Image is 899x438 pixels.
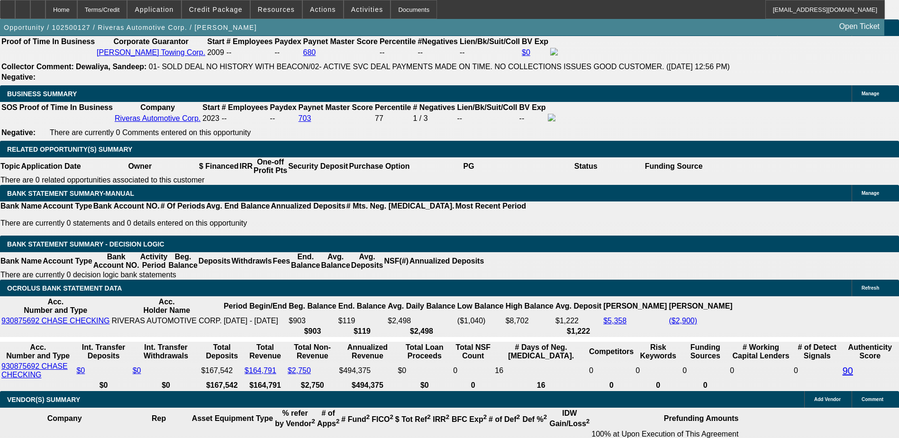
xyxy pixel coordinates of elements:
[303,37,378,46] b: Paynet Master Score
[20,157,81,175] th: Application Date
[239,157,253,175] th: IRR
[97,48,205,56] a: [PERSON_NAME] Towing Corp.
[288,316,336,326] td: $903
[42,201,93,211] th: Account Type
[127,0,181,18] button: Application
[202,113,220,124] td: 2023
[862,397,883,402] span: Comment
[76,381,131,390] th: $0
[682,362,728,380] td: 0
[494,381,588,390] th: 16
[522,48,530,56] a: $0
[7,190,134,197] span: BANK STATEMENT SUMMARY-MANUAL
[505,297,554,315] th: High Balance
[380,37,416,46] b: Percentile
[222,103,268,111] b: # Employees
[7,240,164,248] span: Bank Statement Summary - Decision Logic
[253,157,288,175] th: One-off Profit Pts
[483,413,487,420] sup: 2
[7,90,77,98] span: BUSINESS SUMMARY
[111,316,222,326] td: RIVERAS AUTOMOTIVE CORP.
[555,316,602,326] td: $1,222
[207,47,225,58] td: 2009
[527,157,645,175] th: Status
[270,201,345,211] th: Annualized Deposits
[182,0,250,18] button: Credit Package
[452,415,487,423] b: BFC Exp
[1,362,68,379] a: 930875692 CHASE CHECKING
[645,157,703,175] th: Funding Source
[351,252,384,270] th: Avg. Deposits
[133,366,141,374] a: $0
[814,397,841,402] span: Add Vendor
[519,103,546,111] b: BV Exp
[489,415,520,423] b: # of Def
[132,381,200,390] th: $0
[375,114,411,123] div: 77
[140,252,168,270] th: Activity Period
[317,409,339,428] b: # of Apps
[168,252,198,270] th: Beg. Balance
[413,103,455,111] b: # Negatives
[7,396,80,403] span: VENDOR(S) SUMMARY
[339,343,397,361] th: Annualized Revenue
[409,252,484,270] th: Annualized Deposits
[664,414,739,422] b: Prefunding Amounts
[288,157,348,175] th: Security Deposit
[344,0,390,18] button: Activities
[303,0,343,18] button: Actions
[459,47,520,58] td: --
[346,201,455,211] th: # Mts. Neg. [MEDICAL_DATA].
[729,343,792,361] th: # Working Capital Lenders
[453,343,493,361] th: Sum of the Total NSF Count and Total Overdraft Fee Count from Ocrolus
[457,103,517,111] b: Lien/Bk/Suit/Coll
[517,413,520,420] sup: 2
[1,63,74,71] b: Collector Comment:
[223,316,287,326] td: [DATE] - [DATE]
[339,366,396,375] div: $494,375
[387,297,456,315] th: Avg. Daily Balance
[1,37,95,46] th: Proof of Time In Business
[222,114,227,122] span: --
[152,414,166,422] b: Rep
[390,413,393,420] sup: 2
[19,103,113,112] th: Proof of Time In Business
[200,343,243,361] th: Total Deposits
[287,343,338,361] th: Total Non-Revenue
[312,418,315,425] sup: 2
[320,252,350,270] th: Avg. Balance
[189,6,243,13] span: Credit Package
[586,418,590,425] sup: 2
[522,415,547,423] b: Def %
[843,365,853,376] a: 90
[835,18,883,35] a: Open Ticket
[288,366,311,374] a: $2,750
[1,317,110,325] a: 930875692 CHASE CHECKING
[668,297,733,315] th: [PERSON_NAME]
[132,343,200,361] th: Int. Transfer Withdrawals
[47,414,82,422] b: Company
[76,366,85,374] a: $0
[226,47,273,58] td: --
[793,362,841,380] td: 0
[457,316,504,326] td: ($1,040)
[114,37,189,46] b: Corporate Guarantor
[207,37,224,46] b: Start
[418,48,458,57] div: --
[519,113,546,124] td: --
[397,343,452,361] th: Total Loan Proceeds
[223,297,287,315] th: Period Begin/End
[387,316,456,326] td: $2,498
[270,103,297,111] b: Paydex
[603,317,627,325] a: $5,358
[433,415,449,423] b: IRR
[1,343,75,361] th: Acc. Number and Type
[555,297,602,315] th: Avg. Deposit
[446,413,449,420] sup: 2
[455,201,527,211] th: Most Recent Period
[427,413,430,420] sup: 2
[862,285,879,291] span: Refresh
[251,0,302,18] button: Resources
[1,128,36,137] b: Negative:
[395,415,431,423] b: $ Tot Ref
